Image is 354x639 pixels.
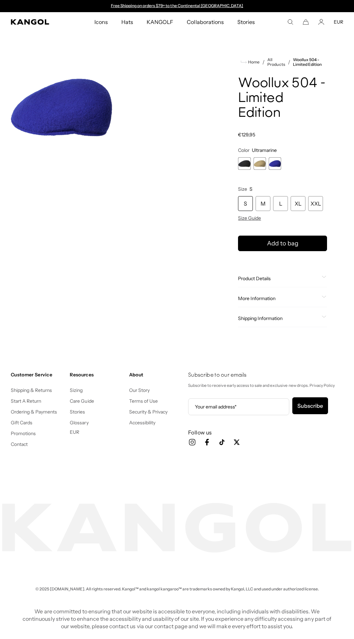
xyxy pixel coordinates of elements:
span: Stories [237,12,255,32]
span: Size [238,186,247,192]
p: We are committed to ensuring that our website is accessible to everyone, including individuals wi... [21,608,333,630]
a: Care Guide [70,398,94,404]
span: Hats [121,12,133,32]
span: Size Guide [238,215,261,221]
a: Home [241,59,260,65]
h4: Resources [70,372,123,378]
span: Ultramarine [252,147,277,153]
product-gallery: Gallery Viewer [11,44,216,171]
label: Camel [254,157,266,170]
a: Ordering & Payments [11,409,57,415]
a: Icons [88,12,115,32]
a: Stories [70,409,85,415]
a: Start A Return [11,398,41,404]
div: Announcement [108,3,246,9]
a: Hats [115,12,140,32]
a: Our Story [129,387,150,393]
a: Promotions [11,430,36,436]
a: Account [318,19,324,25]
a: Woollux 504 - Limited Edition [293,57,327,67]
a: Sizing [70,387,83,393]
button: Subscribe [292,397,328,414]
li: / [260,58,265,66]
span: Color [238,147,249,153]
span: Shipping Information [238,315,319,321]
a: Contact [11,441,28,447]
a: KANGOLF [140,12,180,32]
a: Stories [231,12,262,32]
button: Add to bag [238,236,327,251]
h4: About [129,372,183,378]
span: Add to bag [267,239,298,248]
summary: Search here [287,19,293,25]
label: Black [238,157,250,170]
slideshow-component: Announcement bar [108,3,246,9]
span: Home [247,60,260,64]
img: color-ultramarine [11,44,112,171]
li: / [285,58,290,66]
a: Gift Cards [11,420,32,426]
span: €129,95 [238,132,255,138]
div: 1 of 3 [238,157,250,170]
a: Collaborations [180,12,230,32]
h1: Woollux 504 - Limited Edition [238,76,327,121]
span: S [249,186,253,192]
a: All Products [267,57,285,67]
a: Accessibility [129,420,155,426]
div: XXL [308,196,323,211]
div: XL [291,196,305,211]
nav: breadcrumbs [238,57,327,67]
p: Subscribe to receive early access to sale and exclusive new drops. Privacy Policy [188,382,343,389]
button: Cart [303,19,309,25]
h3: Follow us [188,429,343,436]
a: Glossary [70,420,88,426]
span: Product Details [238,275,319,282]
a: Terms of Use [129,398,158,404]
label: Ultramarine [269,157,281,170]
div: 2 of 3 [254,157,266,170]
span: Icons [94,12,108,32]
div: 3 of 3 [269,157,281,170]
a: Free Shipping on orders $79+ to the Continental [GEOGRAPHIC_DATA] [111,3,243,8]
h4: Subscribe to our emails [188,372,343,379]
span: Collaborations [187,12,224,32]
span: More Information [238,295,319,301]
div: 1 of 2 [108,3,246,9]
div: M [256,196,270,211]
button: EUR [334,19,343,25]
a: Security & Privacy [129,409,168,415]
h4: Customer Service [11,372,64,378]
span: KANGOLF [147,12,173,32]
a: Kangol [11,19,62,25]
div: S [238,196,253,211]
div: L [273,196,288,211]
a: Shipping & Returns [11,387,52,393]
button: EUR [70,429,79,435]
